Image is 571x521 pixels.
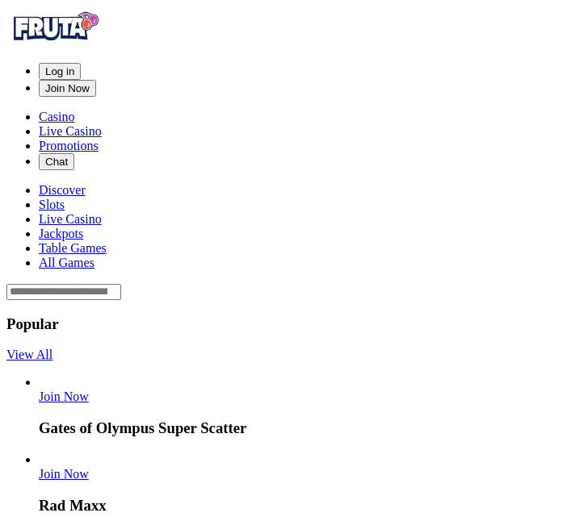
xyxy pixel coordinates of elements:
img: Fruta [6,6,103,47]
input: Search [6,284,121,300]
a: gift-inverted iconPromotions [39,139,99,152]
a: View All [6,348,52,361]
a: Gates of Olympus Super Scatter [39,390,89,403]
h3: Gates of Olympus Super Scatter [39,419,565,437]
span: Join Now [45,82,90,94]
h3: Popular [6,315,565,333]
a: Live Casino [39,212,102,226]
span: Casino [39,110,74,123]
a: Discover [39,183,86,197]
a: Table Games [39,241,107,255]
a: Slots [39,198,65,211]
a: Fruta [6,35,103,49]
button: Join Now [39,80,96,97]
a: diamond iconCasino [39,110,74,123]
span: Log in [45,65,74,77]
a: Jackpots [39,227,83,240]
span: Live Casino [39,124,102,138]
span: Chat [45,156,68,168]
article: Gates of Olympus Super Scatter [39,375,565,437]
h3: Rad Maxx [39,497,565,515]
button: headphones iconChat [39,153,74,170]
a: poker-chip iconLive Casino [39,124,102,138]
a: Rad Maxx [39,467,89,481]
header: Lobby [6,183,565,300]
button: Log in [39,63,81,80]
span: Join Now [39,390,89,403]
article: Rad Maxx [39,452,565,515]
a: All Games [39,256,94,269]
nav: Lobby [6,183,565,270]
span: Join Now [39,467,89,481]
span: Promotions [39,139,99,152]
